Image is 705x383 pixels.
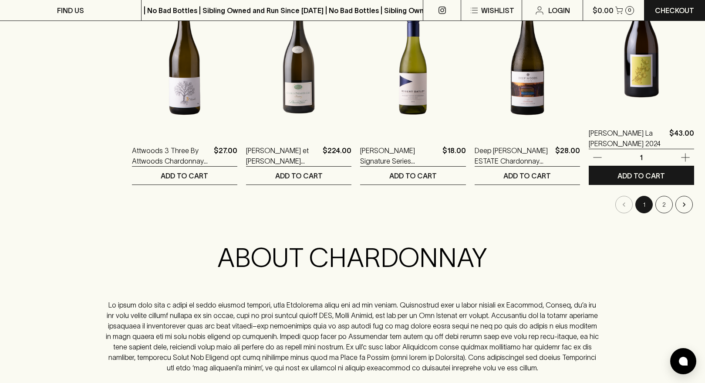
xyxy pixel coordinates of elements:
[389,171,437,181] p: ADD TO CART
[323,145,351,166] p: $224.00
[475,145,552,166] a: Deep [PERSON_NAME] ESTATE Chardonnay 2023
[481,5,514,16] p: Wishlist
[593,5,614,16] p: $0.00
[132,145,210,166] a: Attwoods 3 Three By Attwoods Chardonnay 2024
[655,5,694,16] p: Checkout
[57,5,84,16] p: FIND US
[655,196,673,213] button: Go to page 2
[132,196,694,213] nav: pagination navigation
[106,242,599,274] h2: ABOUT CHARDONNAY
[635,196,653,213] button: page 1
[589,128,666,149] a: [PERSON_NAME] La [PERSON_NAME] 2024
[503,171,551,181] p: ADD TO CART
[132,167,237,185] button: ADD TO CART
[679,357,688,366] img: bubble-icon
[555,145,580,166] p: $28.00
[214,145,237,166] p: $27.00
[669,128,694,149] p: $43.00
[475,167,580,185] button: ADD TO CART
[360,167,466,185] button: ADD TO CART
[548,5,570,16] p: Login
[360,145,439,166] a: [PERSON_NAME] Signature Series Chardonnay 2023 375ml
[246,167,351,185] button: ADD TO CART
[106,300,599,373] p: Lo ipsum dolo sita c adipi el seddo eiusmod tempori, utla Etdolorema aliqu eni ad min veniam. Qui...
[628,8,631,13] p: 0
[161,171,208,181] p: ADD TO CART
[675,196,693,213] button: Go to next page
[246,145,319,166] a: [PERSON_NAME] et [PERSON_NAME] Beauroy 1er Chablis Magnum 2021
[275,171,323,181] p: ADD TO CART
[617,171,665,181] p: ADD TO CART
[631,153,652,162] p: 1
[589,167,694,185] button: ADD TO CART
[442,145,466,166] p: $18.00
